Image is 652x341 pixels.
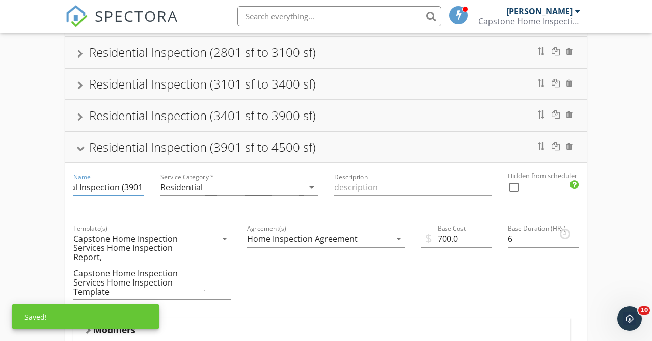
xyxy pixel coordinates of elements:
span: SPECTORA [95,5,178,26]
input: Base Cost [421,231,492,247]
div: Capstone Home Inspection Services Home Inspection Template [73,269,202,296]
div: Residential [160,183,203,192]
div: Saved! [12,304,159,329]
a: SPECTORA [65,14,178,35]
div: Residential Inspection (3101 sf to 3400 sf) [89,75,316,92]
div: [PERSON_NAME] [506,6,573,16]
input: Name [73,179,144,196]
input: Description [334,179,492,196]
span: 10 [638,306,650,315]
div: Capstone Home Inspection Services, PLLC [478,16,580,26]
iframe: Intercom live chat [617,306,642,331]
div: Residential Inspection (2801 sf to 3100 sf) [89,44,316,61]
div: Residential Inspection (3401 sf to 3900 sf) [89,107,316,124]
input: Base Duration (HRs) [508,231,579,247]
input: Search everything... [237,6,441,26]
i: arrow_drop_down [393,233,405,245]
img: The Best Home Inspection Software - Spectora [65,5,88,27]
h5: Modifiers [93,325,135,335]
div: Residential Inspection (3901 sf to 4500 sf) [89,138,316,155]
div: Capstone Home Inspection Services Home Inspection Report, [73,234,202,262]
div: Home Inspection Agreement [247,234,358,243]
i: arrow_drop_down [306,181,318,193]
i: arrow_drop_down [219,233,231,245]
span: $ [425,229,432,247]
